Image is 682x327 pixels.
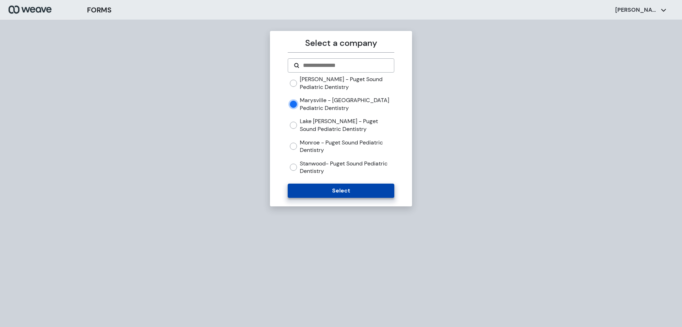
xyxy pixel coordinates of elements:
label: [PERSON_NAME] - Puget Sound Pediatric Dentistry [300,75,394,91]
input: Search [302,61,388,70]
button: Select [288,184,394,198]
label: Monroe - Puget Sound Pediatric Dentistry [300,139,394,154]
h3: FORMS [87,5,112,15]
label: Stanwood- Puget Sound Pediatric Dentistry [300,160,394,175]
p: Select a company [288,37,394,49]
label: Marysville - [GEOGRAPHIC_DATA] Pediatric Dentistry [300,96,394,112]
label: Lake [PERSON_NAME] - Puget Sound Pediatric Dentistry [300,117,394,133]
p: [PERSON_NAME] [615,6,658,14]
